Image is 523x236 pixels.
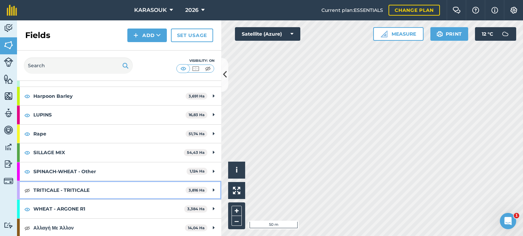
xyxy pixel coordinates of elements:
button: + [232,206,242,216]
img: svg+xml;base64,PD94bWwgdmVyc2lvbj0iMS4wIiBlbmNvZGluZz0idXRmLTgiPz4KPCEtLSBHZW5lcmF0b3I6IEFkb2JlIE... [4,176,13,186]
span: 12 ° C [482,27,493,41]
img: svg+xml;base64,PHN2ZyB4bWxucz0iaHR0cDovL3d3dy53My5vcmcvMjAwMC9zdmciIHdpZHRoPSIxOCIgaGVpZ2h0PSIyNC... [24,92,30,100]
strong: SILLAGE MIX [33,143,184,162]
a: Set usage [171,29,213,42]
strong: 16,83 Ha [189,112,205,117]
button: i [228,162,245,179]
strong: SPINACH-WHEAT - Other [33,162,187,181]
img: svg+xml;base64,PHN2ZyB4bWxucz0iaHR0cDovL3d3dy53My5vcmcvMjAwMC9zdmciIHdpZHRoPSIxOCIgaGVpZ2h0PSIyNC... [24,130,30,138]
span: KARASOUK [134,6,167,14]
img: A question mark icon [472,7,480,14]
div: Rape51,74 Ha [17,125,221,143]
div: WHEAT - ARGONE R13,384 Ha [17,200,221,218]
img: svg+xml;base64,PHN2ZyB4bWxucz0iaHR0cDovL3d3dy53My5vcmcvMjAwMC9zdmciIHdpZHRoPSIxNCIgaGVpZ2h0PSIyNC... [133,31,138,39]
img: svg+xml;base64,PHN2ZyB4bWxucz0iaHR0cDovL3d3dy53My5vcmcvMjAwMC9zdmciIHdpZHRoPSIxOCIgaGVpZ2h0PSIyNC... [24,186,30,194]
h2: Fields [25,30,50,41]
button: Print [430,27,469,41]
input: Search [24,57,133,74]
img: svg+xml;base64,PHN2ZyB4bWxucz0iaHR0cDovL3d3dy53My5vcmcvMjAwMC9zdmciIHdpZHRoPSIxOSIgaGVpZ2h0PSIyNC... [437,30,443,38]
strong: 3,384 Ha [187,206,205,211]
img: svg+xml;base64,PD94bWwgdmVyc2lvbj0iMS4wIiBlbmNvZGluZz0idXRmLTgiPz4KPCEtLSBHZW5lcmF0b3I6IEFkb2JlIE... [4,23,13,33]
a: Change plan [389,5,440,16]
img: svg+xml;base64,PHN2ZyB4bWxucz0iaHR0cDovL3d3dy53My5vcmcvMjAwMC9zdmciIHdpZHRoPSIxNyIgaGVpZ2h0PSIxNy... [491,6,498,14]
img: svg+xml;base64,PHN2ZyB4bWxucz0iaHR0cDovL3d3dy53My5vcmcvMjAwMC9zdmciIHdpZHRoPSIxOCIgaGVpZ2h0PSIyNC... [24,167,30,176]
strong: 3,691 Ha [189,94,205,98]
img: svg+xml;base64,PHN2ZyB4bWxucz0iaHR0cDovL3d3dy53My5vcmcvMjAwMC9zdmciIHdpZHRoPSI1NiIgaGVpZ2h0PSI2MC... [4,91,13,101]
img: svg+xml;base64,PHN2ZyB4bWxucz0iaHR0cDovL3d3dy53My5vcmcvMjAwMC9zdmciIHdpZHRoPSI1MCIgaGVpZ2h0PSI0MC... [204,65,212,72]
img: svg+xml;base64,PD94bWwgdmVyc2lvbj0iMS4wIiBlbmNvZGluZz0idXRmLTgiPz4KPCEtLSBHZW5lcmF0b3I6IEFkb2JlIE... [4,142,13,152]
div: SPINACH-WHEAT - Other1,124 Ha [17,162,221,181]
img: svg+xml;base64,PD94bWwgdmVyc2lvbj0iMS4wIiBlbmNvZGluZz0idXRmLTgiPz4KPCEtLSBHZW5lcmF0b3I6IEFkb2JlIE... [4,108,13,118]
img: svg+xml;base64,PHN2ZyB4bWxucz0iaHR0cDovL3d3dy53My5vcmcvMjAwMC9zdmciIHdpZHRoPSI1NiIgaGVpZ2h0PSI2MC... [4,40,13,50]
div: LUPINS16,83 Ha [17,106,221,124]
strong: 3,816 Ha [189,188,205,193]
img: svg+xml;base64,PHN2ZyB4bWxucz0iaHR0cDovL3d3dy53My5vcmcvMjAwMC9zdmciIHdpZHRoPSI1NiIgaGVpZ2h0PSI2MC... [4,74,13,84]
strong: WHEAT - ARGONE R1 [33,200,184,218]
div: SILLAGE MIX54,43 Ha [17,143,221,162]
span: 2026 [185,6,199,14]
img: Two speech bubbles overlapping with the left bubble in the forefront [453,7,461,14]
strong: 51,74 Ha [189,131,205,136]
button: 12 °C [475,27,516,41]
img: svg+xml;base64,PHN2ZyB4bWxucz0iaHR0cDovL3d3dy53My5vcmcvMjAwMC9zdmciIHdpZHRoPSI1MCIgaGVpZ2h0PSI0MC... [179,65,188,72]
img: svg+xml;base64,PD94bWwgdmVyc2lvbj0iMS4wIiBlbmNvZGluZz0idXRmLTgiPz4KPCEtLSBHZW5lcmF0b3I6IEFkb2JlIE... [4,125,13,135]
img: Ruler icon [381,31,387,37]
strong: LUPINS [33,106,186,124]
img: svg+xml;base64,PHN2ZyB4bWxucz0iaHR0cDovL3d3dy53My5vcmcvMjAwMC9zdmciIHdpZHRoPSIxOCIgaGVpZ2h0PSIyNC... [24,111,30,119]
strong: Harpoon Barley [33,87,186,105]
img: svg+xml;base64,PHN2ZyB4bWxucz0iaHR0cDovL3d3dy53My5vcmcvMjAwMC9zdmciIHdpZHRoPSIxOCIgaGVpZ2h0PSIyNC... [24,224,30,232]
strong: Rape [33,125,186,143]
div: TRITICALE - TRITICALE3,816 Ha [17,181,221,199]
strong: 1,124 Ha [190,169,205,174]
img: svg+xml;base64,PD94bWwgdmVyc2lvbj0iMS4wIiBlbmNvZGluZz0idXRmLTgiPz4KPCEtLSBHZW5lcmF0b3I6IEFkb2JlIE... [4,57,13,67]
img: fieldmargin Logo [7,5,17,16]
strong: 14,04 Ha [188,225,205,230]
img: svg+xml;base64,PHN2ZyB4bWxucz0iaHR0cDovL3d3dy53My5vcmcvMjAwMC9zdmciIHdpZHRoPSIxOCIgaGVpZ2h0PSIyNC... [24,205,30,213]
button: Measure [373,27,424,41]
iframe: Intercom live chat [500,213,516,229]
img: svg+xml;base64,PHN2ZyB4bWxucz0iaHR0cDovL3d3dy53My5vcmcvMjAwMC9zdmciIHdpZHRoPSI1MCIgaGVpZ2h0PSI0MC... [191,65,200,72]
button: Satellite (Azure) [235,27,300,41]
span: 1 [514,213,519,218]
span: i [236,166,238,174]
img: svg+xml;base64,PHN2ZyB4bWxucz0iaHR0cDovL3d3dy53My5vcmcvMjAwMC9zdmciIHdpZHRoPSIxOCIgaGVpZ2h0PSIyNC... [24,148,30,157]
img: A cog icon [510,7,518,14]
strong: TRITICALE - TRITICALE [33,181,186,199]
div: Visibility: On [176,58,215,63]
img: Four arrows, one pointing top left, one top right, one bottom right and the last bottom left [233,187,240,194]
span: Current plan : ESSENTIALS [321,6,383,14]
img: svg+xml;base64,PD94bWwgdmVyc2lvbj0iMS4wIiBlbmNvZGluZz0idXRmLTgiPz4KPCEtLSBHZW5lcmF0b3I6IEFkb2JlIE... [4,222,13,229]
button: Add [127,29,167,42]
strong: 54,43 Ha [187,150,205,155]
button: – [232,216,242,226]
div: Harpoon Barley3,691 Ha [17,87,221,105]
img: svg+xml;base64,PHN2ZyB4bWxucz0iaHR0cDovL3d3dy53My5vcmcvMjAwMC9zdmciIHdpZHRoPSIxOSIgaGVpZ2h0PSIyNC... [122,61,129,70]
img: svg+xml;base64,PD94bWwgdmVyc2lvbj0iMS4wIiBlbmNvZGluZz0idXRmLTgiPz4KPCEtLSBHZW5lcmF0b3I6IEFkb2JlIE... [4,159,13,169]
img: svg+xml;base64,PD94bWwgdmVyc2lvbj0iMS4wIiBlbmNvZGluZz0idXRmLTgiPz4KPCEtLSBHZW5lcmF0b3I6IEFkb2JlIE... [498,27,512,41]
